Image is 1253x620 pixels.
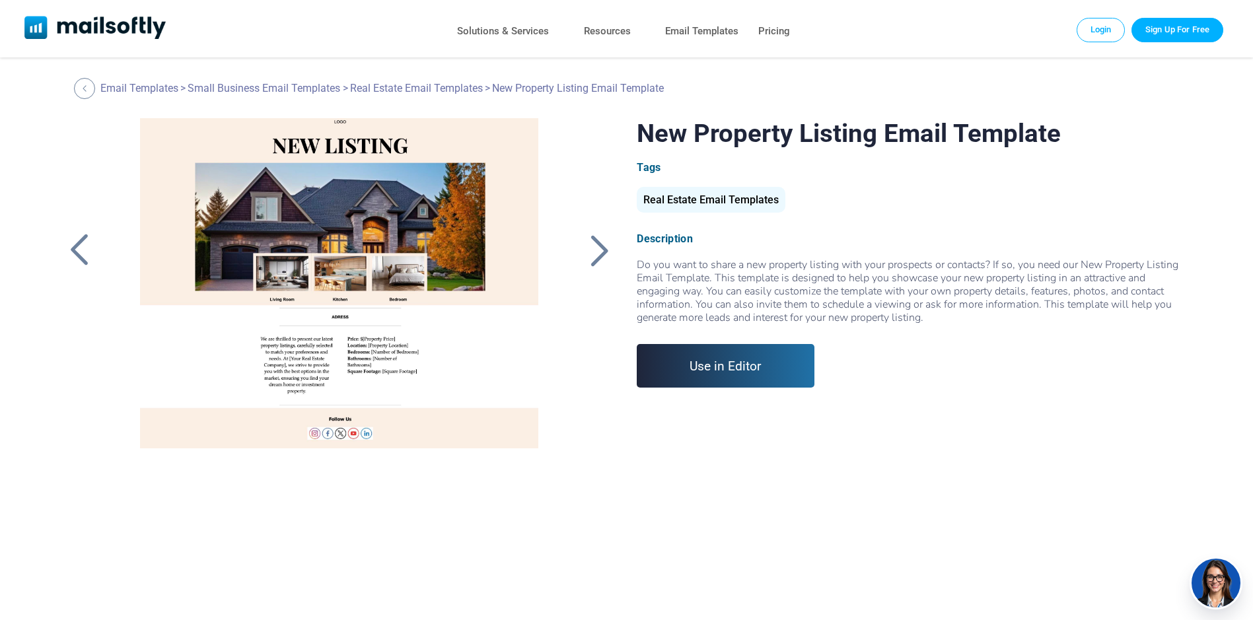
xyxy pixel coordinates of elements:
a: Back [74,78,98,99]
h1: New Property Listing Email Template [637,118,1190,148]
a: Back [583,233,616,267]
a: Pricing [758,22,790,41]
div: Description [637,232,1190,245]
a: Real Estate Email Templates [350,82,483,94]
a: Email Templates [665,22,738,41]
a: Resources [584,22,631,41]
a: Login [1077,18,1126,42]
a: Small Business Email Templates [188,82,340,94]
div: Real Estate Email Templates [637,187,785,213]
a: Mailsoftly [24,16,166,42]
a: Email Templates [100,82,178,94]
a: Back [63,233,96,267]
div: Tags [637,161,1190,174]
a: Real Estate Email Templates [637,199,785,205]
a: Solutions & Services [457,22,549,41]
div: Do you want to share a new property listing with your prospects or contacts? If so, you need our ... [637,258,1190,324]
a: New Property Listing Email Template [118,118,561,448]
a: Trial [1131,18,1223,42]
a: Use in Editor [637,344,814,388]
